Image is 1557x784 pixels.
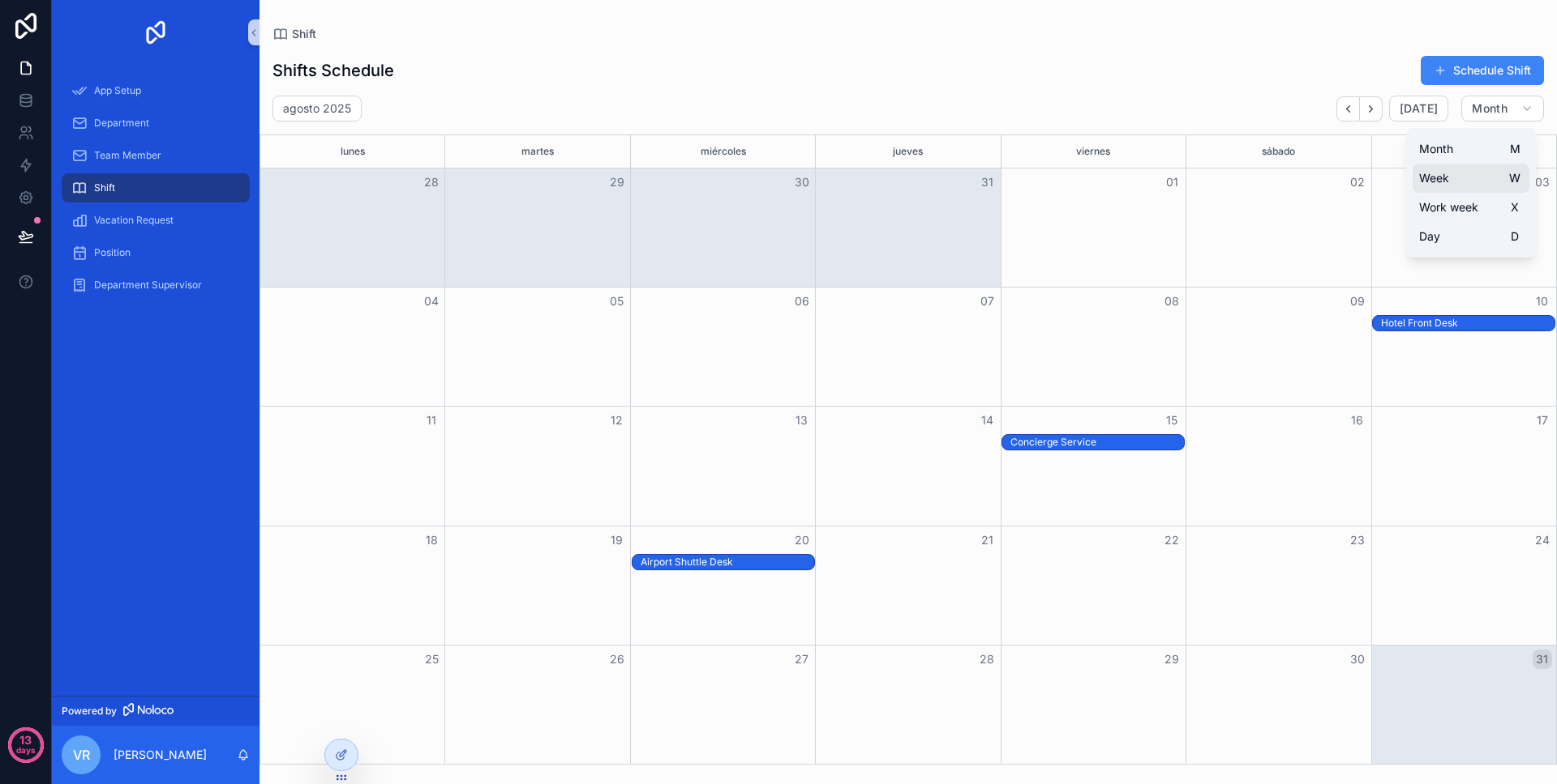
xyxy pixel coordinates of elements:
[1508,230,1521,243] span: D
[19,732,32,748] p: 13
[94,246,131,259] span: Position
[792,411,812,430] button: 13
[633,135,813,168] div: miércoles
[62,705,117,718] span: Powered by
[1375,135,1554,168] div: domingo
[272,26,316,42] a: Shift
[94,149,161,162] span: Team Member
[1381,316,1555,330] div: Hotel Front Desk
[1508,172,1521,185] span: W
[52,65,259,321] div: scrollable content
[792,650,812,669] button: 27
[1413,222,1529,251] button: DayD
[62,271,250,300] a: Department Supervisor
[607,650,627,669] button: 26
[62,173,250,202] a: Shift
[16,739,36,761] p: days
[977,530,997,550] button: 21
[1389,96,1448,121] button: [DATE]
[422,173,441,192] button: 28
[1348,173,1367,192] button: 02
[1419,199,1478,215] span: Work week
[259,134,1557,765] div: Month View
[607,173,627,192] button: 29
[1010,436,1184,449] div: Concierge Service
[792,173,812,192] button: 30
[283,100,351,117] h2: agosto 2025
[1413,164,1529,193] button: WeekW
[62,238,250,267] a: Position
[1189,135,1368,168] div: sábado
[1360,96,1383,121] button: Next
[263,135,442,168] div: lunes
[422,411,441,430] button: 11
[1533,173,1552,192] button: 03
[607,530,627,550] button: 19
[1533,530,1552,550] button: 24
[1421,56,1544,85] button: Schedule Shift
[1533,650,1552,669] button: 31
[1162,530,1182,550] button: 22
[1162,411,1182,430] button: 15
[422,292,441,311] button: 04
[1004,135,1183,168] div: viernes
[143,19,169,45] img: App logo
[1533,292,1552,311] button: 10
[607,411,627,430] button: 12
[1348,292,1367,311] button: 09
[1010,435,1184,450] div: Concierge Service
[114,747,207,763] p: [PERSON_NAME]
[94,84,141,97] span: App Setup
[977,650,997,669] button: 28
[1348,530,1367,550] button: 23
[977,292,997,311] button: 07
[1472,101,1508,116] span: Month
[62,141,250,170] a: Team Member
[1336,96,1360,121] button: Back
[1162,292,1182,311] button: 08
[1162,173,1182,192] button: 01
[607,292,627,311] button: 05
[1419,170,1449,186] span: Week
[641,555,814,569] div: Airport Shuttle Desk
[1461,96,1544,121] button: Month
[1533,411,1552,430] button: 17
[1348,411,1367,430] button: 16
[792,530,812,550] button: 20
[1419,228,1440,245] span: Day
[422,650,441,669] button: 25
[1413,134,1529,164] button: MonthM
[94,117,149,130] span: Department
[62,109,250,138] a: Department
[62,206,250,235] a: Vacation Request
[94,279,202,292] span: Department Supervisor
[73,745,90,765] span: VR
[1381,317,1555,330] div: Hotel Front Desk
[1348,650,1367,669] button: 30
[1413,193,1529,222] button: Work weekX
[1508,201,1521,214] span: X
[62,76,250,105] a: App Setup
[1419,141,1453,157] span: Month
[977,411,997,430] button: 14
[52,696,259,726] a: Powered by
[422,530,441,550] button: 18
[1400,101,1438,116] span: [DATE]
[94,181,115,194] span: Shift
[292,26,316,42] span: Shift
[977,173,997,192] button: 31
[94,214,174,227] span: Vacation Request
[792,292,812,311] button: 06
[818,135,997,168] div: jueves
[1162,650,1182,669] button: 29
[1508,143,1521,156] span: M
[272,59,394,82] h1: Shifts Schedule
[641,556,814,569] div: Airport Shuttle Desk
[448,135,627,168] div: martes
